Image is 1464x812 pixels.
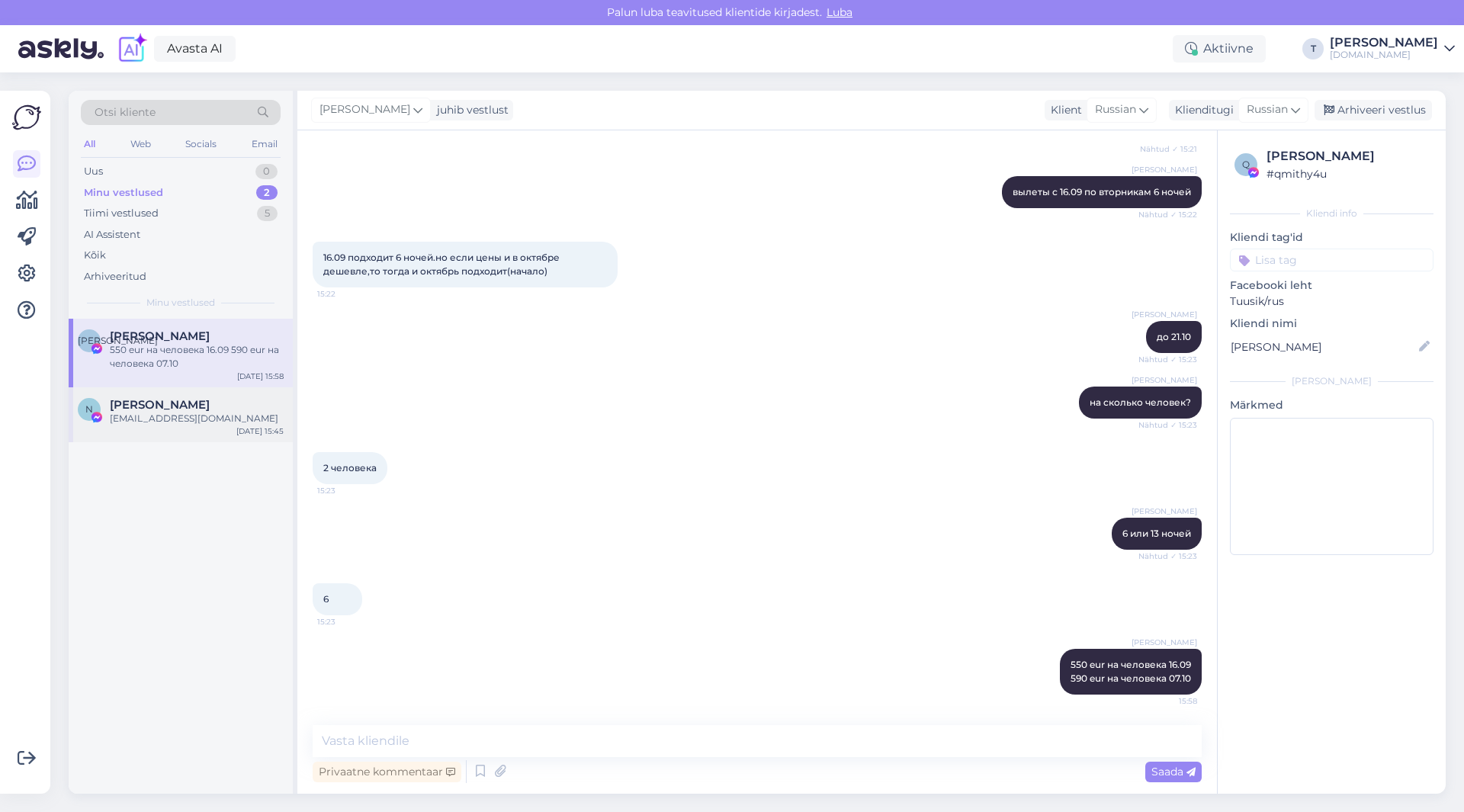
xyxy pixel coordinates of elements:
[1157,331,1191,342] span: до 21.10
[236,425,284,437] div: [DATE] 15:45
[84,164,103,179] div: Uus
[1230,249,1433,271] input: Lisa tag
[146,296,215,310] span: Minu vestlused
[257,206,278,221] div: 5
[1169,102,1234,118] div: Klienditugi
[317,288,374,300] span: 15:22
[1151,765,1196,778] span: Saada
[84,248,106,263] div: Kõik
[1267,165,1429,182] div: # qmithy4u
[319,101,410,118] span: [PERSON_NAME]
[154,36,236,62] a: Avasta AI
[1138,354,1197,365] span: Nähtud ✓ 15:23
[85,403,93,415] span: N
[1140,695,1197,707] span: 15:58
[317,485,374,496] span: 15:23
[1132,309,1197,320] span: [PERSON_NAME]
[84,185,163,201] div: Minu vestlused
[1173,35,1266,63] div: Aktiivne
[822,5,857,19] span: Luba
[1071,659,1191,684] span: 550 eur на человека 16.09 590 eur на человека 07.10
[1230,294,1433,310] p: Tuusik/rus
[182,134,220,154] div: Socials
[1242,159,1250,170] span: q
[256,185,278,201] div: 2
[110,343,284,371] div: 550 eur на человека 16.09 590 eur на человека 07.10
[323,252,562,277] span: 16.09 подходит 6 ночей.но если цены и в октябре дешевле,то тогда и октябрь подходит(начало)
[255,164,278,179] div: 0
[1045,102,1082,118] div: Klient
[1132,374,1197,386] span: [PERSON_NAME]
[1140,143,1197,155] span: Nähtud ✓ 15:21
[1315,100,1432,120] div: Arhiveeri vestlus
[84,206,159,221] div: Tiimi vestlused
[1138,550,1197,562] span: Nähtud ✓ 15:23
[1330,37,1438,49] div: [PERSON_NAME]
[110,398,210,412] span: Natalia Pleshakova
[323,593,329,605] span: 6
[1013,186,1191,197] span: вылеты с 16.09 по вторникам 6 ночей
[1132,505,1197,517] span: [PERSON_NAME]
[1230,397,1433,413] p: Märkmed
[1330,49,1438,61] div: [DOMAIN_NAME]
[1302,38,1324,59] div: T
[78,335,158,346] span: [PERSON_NAME]
[1138,209,1197,220] span: Nähtud ✓ 15:22
[1138,419,1197,431] span: Nähtud ✓ 15:23
[110,412,284,425] div: [EMAIL_ADDRESS][DOMAIN_NAME]
[12,103,41,132] img: Askly Logo
[116,33,148,65] img: explore-ai
[1330,37,1455,61] a: [PERSON_NAME][DOMAIN_NAME]
[249,134,281,154] div: Email
[313,762,461,782] div: Privaatne kommentaar
[323,462,377,473] span: 2 человека
[1132,164,1197,175] span: [PERSON_NAME]
[431,102,509,118] div: juhib vestlust
[1230,278,1433,294] p: Facebooki leht
[110,329,210,343] span: Илона Колыбина
[1090,396,1191,408] span: на сколько человек?
[1122,528,1191,539] span: 6 или 13 ночей
[1230,207,1433,220] div: Kliendi info
[1132,637,1197,648] span: [PERSON_NAME]
[1230,229,1433,246] p: Kliendi tag'id
[84,227,140,242] div: AI Assistent
[1230,374,1433,388] div: [PERSON_NAME]
[317,616,374,627] span: 15:23
[1231,339,1416,355] input: Lisa nimi
[1230,316,1433,332] p: Kliendi nimi
[237,371,284,382] div: [DATE] 15:58
[1267,147,1429,165] div: [PERSON_NAME]
[1095,101,1136,118] span: Russian
[127,134,154,154] div: Web
[1247,101,1288,118] span: Russian
[81,134,98,154] div: All
[95,104,156,120] span: Otsi kliente
[84,269,146,284] div: Arhiveeritud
